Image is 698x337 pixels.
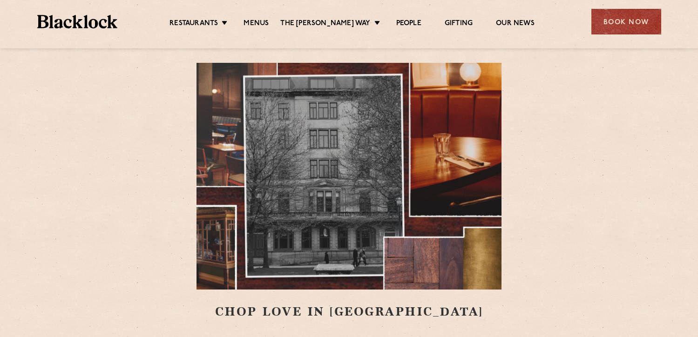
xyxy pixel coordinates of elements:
a: People [396,19,421,29]
div: Book Now [591,9,661,34]
a: Gifting [445,19,473,29]
a: Our News [496,19,535,29]
a: Restaurants [169,19,218,29]
a: The [PERSON_NAME] Way [280,19,370,29]
h1: CHOP LOVE IN [GEOGRAPHIC_DATA] [128,63,570,320]
img: BL_Textured_Logo-footer-cropped.svg [37,15,118,28]
a: Menus [244,19,269,29]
